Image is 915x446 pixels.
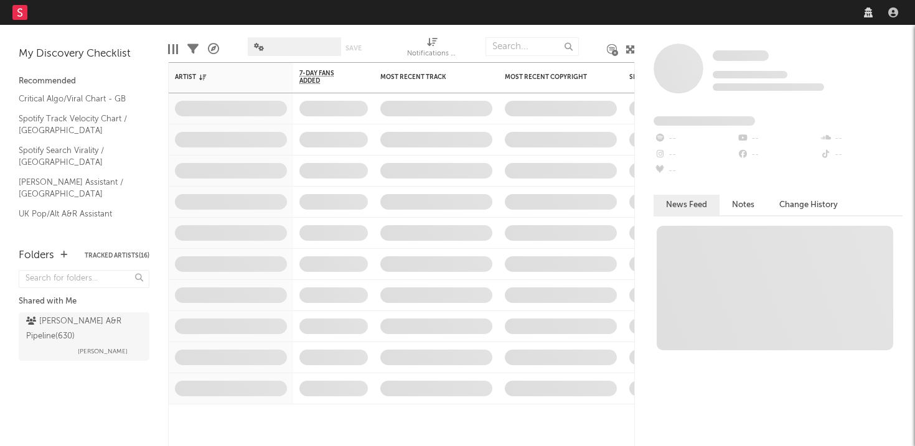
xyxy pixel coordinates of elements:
div: Recommended [19,74,149,89]
div: -- [736,131,819,147]
div: -- [820,147,903,163]
a: Critical Algo/Viral Chart - GB [19,92,137,106]
div: -- [736,147,819,163]
div: -- [654,131,736,147]
div: My Discovery Checklist [19,47,149,62]
div: Artist [175,73,268,81]
div: Most Recent Track [380,73,474,81]
div: -- [654,163,736,179]
button: Notes [720,195,767,215]
div: Edit Columns [168,31,178,67]
div: Most Recent Copyright [505,73,598,81]
input: Search... [486,37,579,56]
button: Tracked Artists(16) [85,253,149,259]
div: [PERSON_NAME] A&R Pipeline ( 630 ) [26,314,139,344]
input: Search for folders... [19,270,149,288]
span: [PERSON_NAME] [78,344,128,359]
div: Folders [19,248,54,263]
a: Some Artist [713,50,769,62]
a: Spotify Search Virality / [GEOGRAPHIC_DATA] [19,144,137,169]
span: 7-Day Fans Added [299,70,349,85]
div: Notifications (Artist) [407,47,457,62]
a: Spotify Track Velocity Chart / [GEOGRAPHIC_DATA] [19,112,137,137]
div: Notifications (Artist) [407,31,457,67]
span: Tracking Since: [DATE] [713,71,787,78]
span: Fans Added by Platform [654,116,755,126]
button: Save [345,45,362,52]
span: 0 fans last week [713,83,824,91]
div: Spotify Monthly Listeners [629,73,723,81]
div: -- [654,147,736,163]
span: Some Artist [713,50,769,61]
a: [PERSON_NAME] A&R Pipeline(630)[PERSON_NAME] [19,312,149,361]
div: -- [820,131,903,147]
div: Filters [187,31,199,67]
a: [PERSON_NAME] Assistant / [GEOGRAPHIC_DATA] [19,175,137,201]
button: News Feed [654,195,720,215]
div: Shared with Me [19,294,149,309]
a: UK Pop/Alt A&R Assistant [19,207,137,221]
button: Change History [767,195,850,215]
div: A&R Pipeline [208,31,219,67]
